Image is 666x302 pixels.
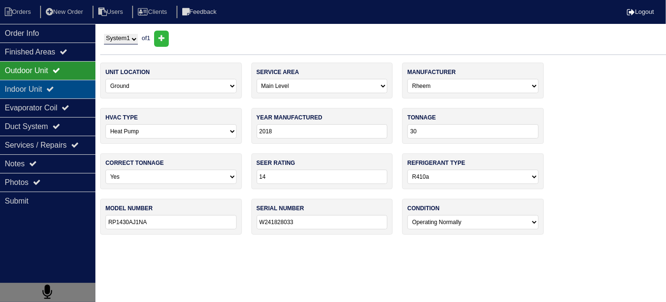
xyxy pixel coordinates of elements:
a: Clients [132,8,175,15]
a: New Order [40,8,91,15]
label: condition [407,204,439,213]
li: Users [93,6,131,19]
label: correct tonnage [105,159,164,167]
label: year manufactured [257,113,323,122]
label: seer rating [257,159,295,167]
a: Logout [627,8,654,15]
li: Feedback [177,6,224,19]
label: tonnage [407,113,436,122]
label: refrigerant type [407,159,465,167]
a: Users [93,8,131,15]
div: of 1 [100,31,666,47]
li: New Order [40,6,91,19]
li: Clients [132,6,175,19]
label: manufacturer [407,68,456,76]
label: serial number [257,204,304,213]
label: hvac type [105,113,138,122]
label: model number [105,204,153,213]
label: unit location [105,68,150,76]
label: service area [257,68,299,76]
